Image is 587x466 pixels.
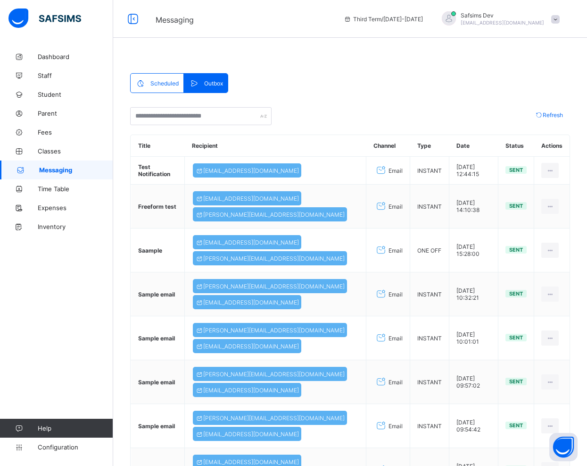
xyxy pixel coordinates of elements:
span: Outbox [204,80,223,87]
td: INSTANT [410,360,449,404]
th: Status [498,135,534,157]
span: Expenses [38,204,113,212]
i: Email Channel [374,332,388,344]
td: [DATE] 09:54:42 [449,404,498,448]
span: [PERSON_NAME][EMAIL_ADDRESS][DOMAIN_NAME] [195,371,345,378]
span: Safsims Dev [461,12,544,19]
span: Configuration [38,443,113,451]
span: Sent [509,203,523,209]
b: Sample email [138,423,175,430]
i: Email Channel [374,376,388,388]
span: Email [389,335,403,342]
td: INSTANT [410,157,449,185]
span: [EMAIL_ADDRESS][DOMAIN_NAME] [195,299,299,306]
span: Sent [509,378,523,385]
span: Dashboard [38,53,113,60]
span: Sent [509,422,523,429]
span: Help [38,424,113,432]
th: Actions [534,135,570,157]
th: Channel [366,135,410,157]
span: [EMAIL_ADDRESS][DOMAIN_NAME] [195,167,299,174]
span: [PERSON_NAME][EMAIL_ADDRESS][DOMAIN_NAME] [195,255,345,262]
img: safsims [8,8,81,28]
td: [DATE] 14:10:38 [449,185,498,229]
th: Recipient [185,135,366,157]
td: INSTANT [410,316,449,360]
span: Messaging [39,166,113,174]
span: Sent [509,290,523,297]
span: Email [389,379,403,386]
span: Scheduled [150,80,179,87]
span: Sent [509,334,523,341]
th: Type [410,135,449,157]
span: [PERSON_NAME][EMAIL_ADDRESS][DOMAIN_NAME] [195,415,345,422]
td: ONE OFF [410,229,449,272]
span: [PERSON_NAME][EMAIL_ADDRESS][DOMAIN_NAME] [195,283,345,290]
span: Email [389,291,403,298]
span: [PERSON_NAME][EMAIL_ADDRESS][DOMAIN_NAME] [195,211,345,218]
td: [DATE] 12:44:15 [449,157,498,185]
span: Email [389,423,403,430]
span: Inventory [38,223,113,230]
span: Sent [509,167,523,173]
td: INSTANT [410,185,449,229]
i: Email Channel [374,420,388,432]
span: Parent [38,110,113,117]
b: Sample email [138,335,175,342]
span: Sent [509,246,523,253]
i: Email Channel [374,201,388,212]
td: [DATE] 10:01:01 [449,316,498,360]
b: Sample email [138,379,175,386]
b: Saample [138,247,162,254]
span: [EMAIL_ADDRESS][DOMAIN_NAME] [195,387,299,394]
th: Title [131,135,185,157]
span: Classes [38,147,113,155]
b: Freeform test [138,203,176,210]
span: Email [389,203,403,210]
span: [EMAIL_ADDRESS][DOMAIN_NAME] [195,239,299,246]
span: [EMAIL_ADDRESS][DOMAIN_NAME] [195,431,299,438]
span: [EMAIL_ADDRESS][DOMAIN_NAME] [195,458,299,466]
span: Email [389,247,403,254]
span: [PERSON_NAME][EMAIL_ADDRESS][DOMAIN_NAME] [195,327,345,334]
span: Time Table [38,185,113,193]
th: Date [449,135,498,157]
span: Email [389,167,403,174]
td: INSTANT [410,272,449,316]
span: [EMAIL_ADDRESS][DOMAIN_NAME] [195,195,299,202]
td: [DATE] 09:57:02 [449,360,498,404]
span: Staff [38,72,113,79]
b: Sample email [138,291,175,298]
td: [DATE] 10:32:21 [449,272,498,316]
button: Open asap [549,433,578,461]
b: Test Notification [138,163,170,178]
i: Email Channel [374,288,388,300]
span: [EMAIL_ADDRESS][DOMAIN_NAME] [461,20,544,25]
i: Email Channel [374,245,388,256]
span: Student [38,91,113,98]
span: Fees [38,128,113,136]
span: session/term information [344,16,423,23]
span: [EMAIL_ADDRESS][DOMAIN_NAME] [195,343,299,350]
span: Refresh [543,111,563,119]
td: INSTANT [410,404,449,448]
div: SafsimsDev [432,11,564,27]
span: Messaging [156,15,194,25]
td: [DATE] 15:28:00 [449,229,498,272]
div: reFreseh [528,107,570,122]
i: Email Channel [374,165,388,176]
